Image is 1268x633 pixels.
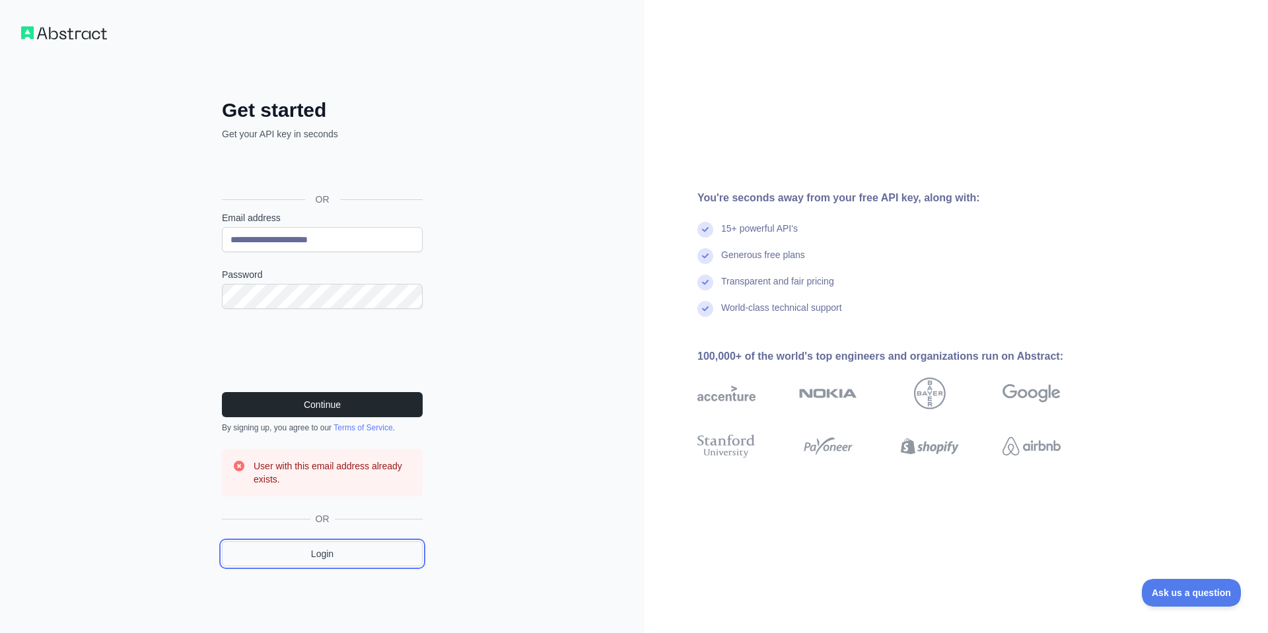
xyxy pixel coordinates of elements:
img: airbnb [1003,432,1061,461]
div: By signing up, you agree to our . [222,422,423,433]
img: shopify [901,432,959,461]
div: World-class technical support [721,301,842,327]
div: 100,000+ of the world's top engineers and organizations run on Abstract: [697,349,1103,364]
span: OR [305,193,340,206]
img: check mark [697,248,713,264]
a: Terms of Service [334,423,392,432]
button: Continue [222,392,423,417]
img: payoneer [799,432,857,461]
label: Password [222,268,423,281]
img: accenture [697,378,756,409]
img: check mark [697,275,713,290]
img: stanford university [697,432,756,461]
img: google [1003,378,1061,409]
iframe: Toggle Customer Support [1142,579,1242,607]
div: You're seconds away from your free API key, along with: [697,190,1103,206]
h3: User with this email address already exists. [254,459,412,486]
img: bayer [914,378,946,409]
span: OR [310,512,335,525]
iframe: Bouton "Se connecter avec Google" [215,155,427,184]
a: Login [222,541,423,566]
img: check mark [697,301,713,317]
div: 15+ powerful API's [721,222,798,248]
h2: Get started [222,98,423,122]
img: nokia [799,378,857,409]
div: Transparent and fair pricing [721,275,834,301]
img: Workflow [21,26,107,40]
p: Get your API key in seconds [222,127,423,141]
label: Email address [222,211,423,224]
iframe: reCAPTCHA [222,325,423,376]
img: check mark [697,222,713,238]
div: Generous free plans [721,248,805,275]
